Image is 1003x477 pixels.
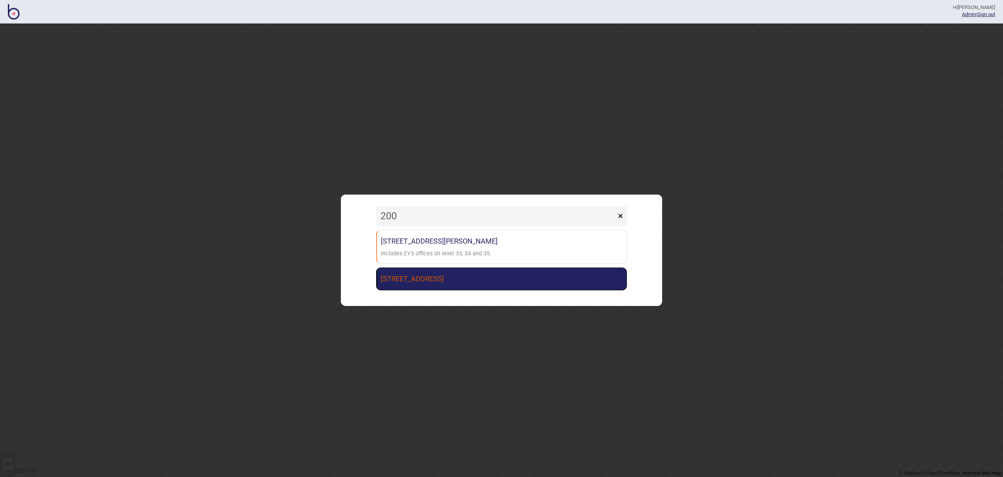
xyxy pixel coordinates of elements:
input: Search locations by tag + name [376,206,616,226]
a: [STREET_ADDRESS] [376,268,627,290]
button: Sign out [977,11,995,17]
span: | [962,11,977,17]
a: [STREET_ADDRESS][PERSON_NAME]Includes EY's offices on level 33, 34 and 35. [376,230,627,264]
button: × [614,206,627,226]
a: Admin [962,11,976,17]
img: BindiMaps CMS [8,4,20,20]
div: Hi [PERSON_NAME] [953,4,995,11]
div: Includes EY's offices on level 33, 34 and 35. [381,248,491,260]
